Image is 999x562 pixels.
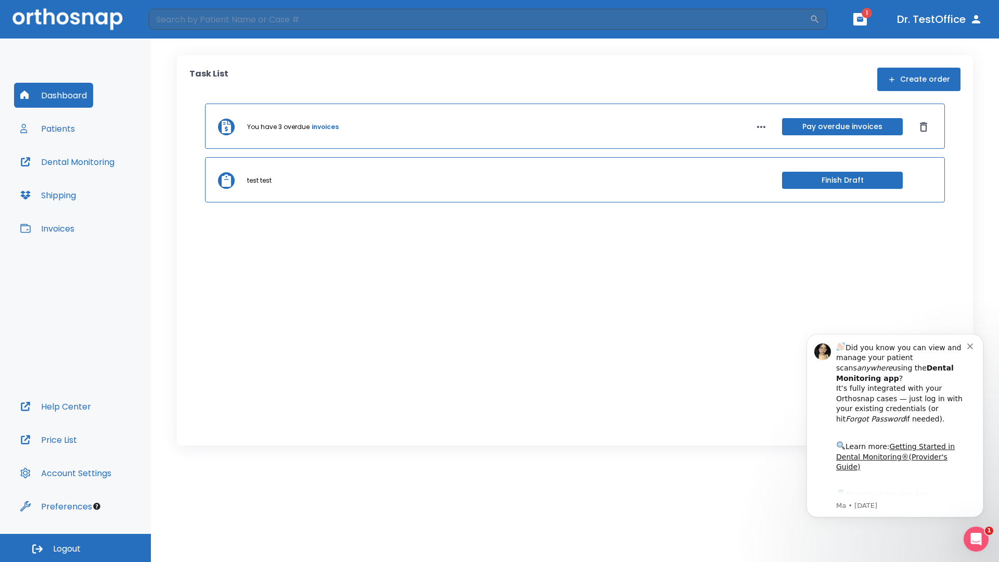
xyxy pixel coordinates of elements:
[877,68,960,91] button: Create order
[247,176,272,185] p: test test
[176,22,185,31] button: Dismiss notification
[893,10,987,29] button: Dr. TestOffice
[14,461,118,486] button: Account Settings
[45,170,176,223] div: Download the app: | ​ Let us know if you need help getting started!
[964,527,989,552] iframe: Intercom live chat
[45,172,138,191] a: App Store
[14,494,98,519] button: Preferences
[791,318,999,534] iframe: Intercom notifications message
[12,8,123,30] img: Orthosnap
[782,172,903,189] button: Finish Draft
[915,119,932,135] button: Dismiss
[14,183,82,208] button: Shipping
[14,83,93,108] button: Dashboard
[862,8,872,18] span: 1
[14,216,81,241] button: Invoices
[189,68,228,91] p: Task List
[14,394,97,419] button: Help Center
[14,149,121,174] button: Dental Monitoring
[985,527,993,535] span: 1
[45,183,176,192] p: Message from Ma, sent 3w ago
[53,543,81,555] span: Logout
[782,118,903,135] button: Pay overdue invoices
[14,116,81,141] button: Patients
[149,9,810,30] input: Search by Patient Name or Case #
[247,122,310,132] p: You have 3 overdue
[92,502,101,511] div: Tooltip anchor
[14,427,83,452] button: Price List
[312,122,339,132] a: invoices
